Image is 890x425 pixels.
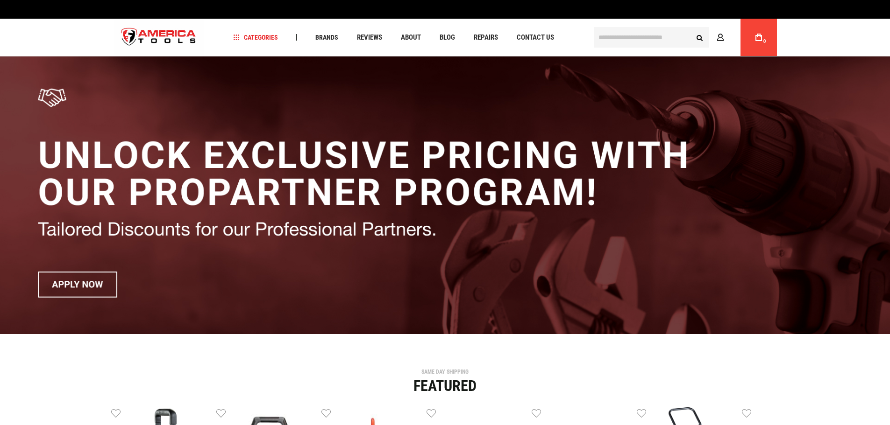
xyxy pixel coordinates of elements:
a: 0 [750,19,768,56]
button: Search [691,28,709,46]
span: Repairs [474,34,498,41]
span: Reviews [357,34,382,41]
a: About [397,31,425,44]
span: 0 [763,39,766,44]
a: Blog [435,31,459,44]
a: Contact Us [513,31,558,44]
span: About [401,34,421,41]
a: Repairs [470,31,502,44]
img: America Tools [114,20,204,55]
span: Brands [315,34,338,41]
span: Categories [233,34,278,41]
span: Contact Us [517,34,554,41]
a: Categories [229,31,282,44]
a: store logo [114,20,204,55]
div: Featured [111,378,779,393]
a: Brands [311,31,342,44]
a: Reviews [353,31,386,44]
span: Blog [440,34,455,41]
div: SAME DAY SHIPPING [111,369,779,375]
